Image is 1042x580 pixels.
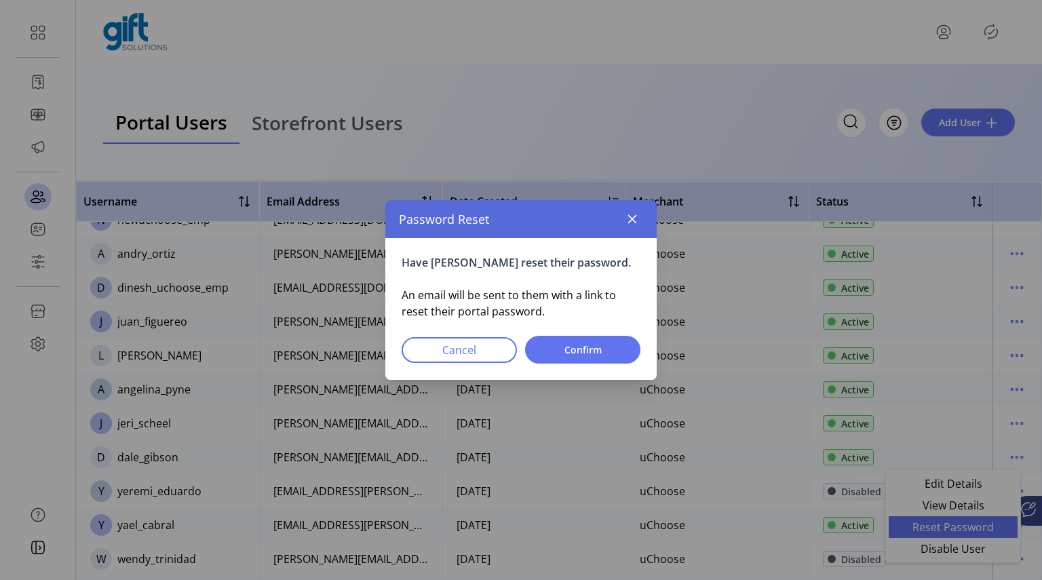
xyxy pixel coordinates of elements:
[543,343,623,357] span: Confirm
[402,337,517,363] button: Cancel
[402,254,640,271] p: Have [PERSON_NAME] reset their password.
[402,287,640,320] p: An email will be sent to them with a link to reset their portal password.
[525,336,640,364] button: Confirm
[399,210,489,229] span: Password Reset
[419,342,499,358] span: Cancel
